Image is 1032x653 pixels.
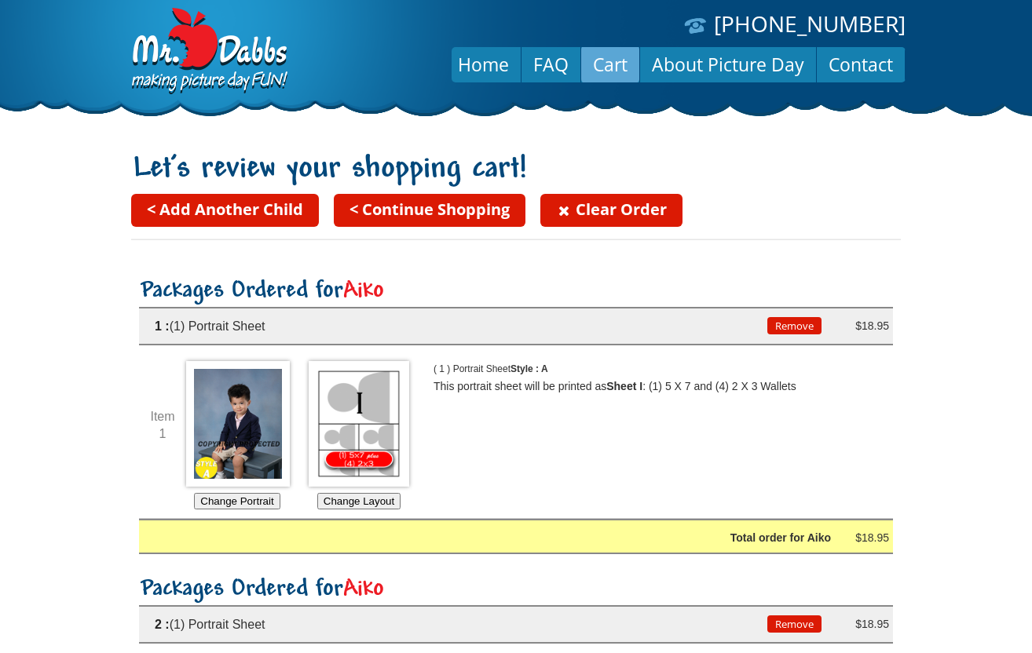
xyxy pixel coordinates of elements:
[343,577,384,602] span: Aiko
[155,319,170,333] span: 1 :
[521,46,580,83] a: FAQ
[139,278,893,305] h2: Packages Ordered for
[842,615,889,634] div: $18.95
[317,493,401,509] button: Change Layout
[434,361,591,378] p: ( 1 ) Portrait Sheet
[155,618,170,631] span: 2 :
[767,317,822,334] button: Remove
[131,194,319,227] a: < Add Another Child
[540,194,683,227] a: Clear Order
[139,576,893,604] h2: Packages Ordered for
[131,151,901,188] h1: Let’s review your shopping cart!
[179,528,831,548] div: Total order for Aiko
[767,615,814,634] div: Remove
[581,46,639,83] a: Cart
[309,361,409,487] img: Choose Layout
[186,361,290,487] img: Choose Image *1968_0028a*1968
[842,316,889,336] div: $18.95
[186,361,288,510] div: Choose which Image you'd like to use for this Portrait Sheet
[714,9,906,38] a: [PHONE_NUMBER]
[434,378,865,396] p: This portrait sheet will be printed as : (1) 5 X 7 and (4) 2 X 3 Wallets
[139,408,186,442] div: Item 1
[767,316,814,336] div: Remove
[194,493,280,509] button: Change Portrait
[139,316,767,336] div: (1) Portrait Sheet
[308,361,410,510] div: Choose which Layout you would like for this Portrait Sheet
[446,46,521,83] a: Home
[139,615,767,634] div: (1) Portrait Sheet
[640,46,816,83] a: About Picture Day
[126,8,290,96] img: Dabbs Company
[511,363,548,374] span: Style : A
[343,279,384,304] span: Aiko
[817,46,905,83] a: Contact
[842,528,889,548] div: $18.95
[767,615,822,633] button: Remove
[606,380,642,392] b: Sheet I
[334,194,525,227] a: < Continue Shopping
